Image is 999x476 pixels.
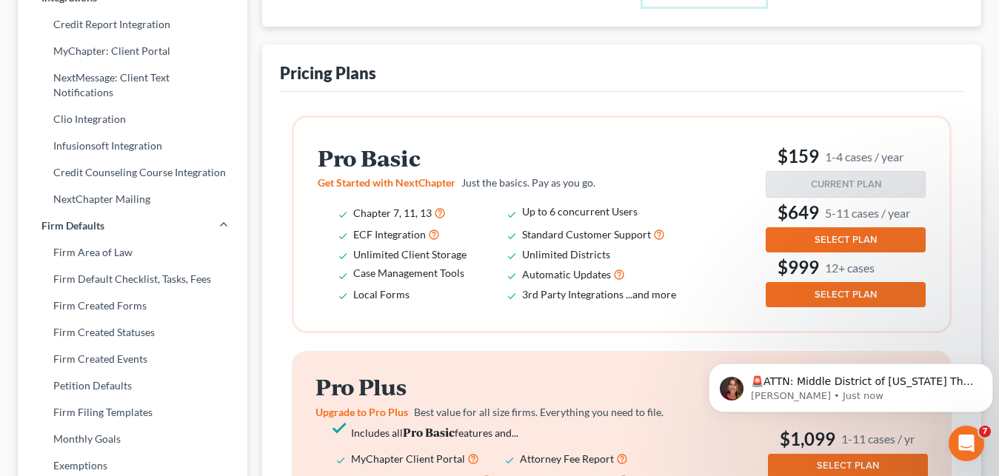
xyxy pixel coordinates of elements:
[353,248,467,261] span: Unlimited Client Storage
[841,431,915,446] small: 1-11 cases / yr
[18,159,247,186] a: Credit Counseling Course Integration
[18,399,247,426] a: Firm Filing Templates
[626,288,676,301] span: ...and more
[522,248,610,261] span: Unlimited Districts
[351,426,518,439] span: Includes all features and...
[353,267,464,279] span: Case Management Tools
[520,452,614,465] span: Attorney Fee Report
[18,38,247,64] a: MyChapter: Client Portal
[766,255,926,279] h3: $999
[768,427,928,451] h3: $1,099
[18,186,247,212] a: NextChapter Mailing
[18,346,247,372] a: Firm Created Events
[766,171,926,198] button: CURRENT PLAN
[315,375,695,399] h2: Pro Plus
[315,406,408,418] span: Upgrade to Pro Plus
[353,288,410,301] span: Local Forms
[825,260,875,275] small: 12+ cases
[766,282,926,307] button: SELECT PLAN
[815,289,877,301] span: SELECT PLAN
[522,288,624,301] span: 3rd Party Integrations
[403,424,455,440] strong: Pro Basic
[766,227,926,252] button: SELECT PLAN
[353,207,432,219] span: Chapter 7, 11, 13
[522,268,611,281] span: Automatic Updates
[414,406,664,418] span: Best value for all size firms. Everything you need to file.
[351,452,465,465] span: MyChapter Client Portal
[18,212,247,239] a: Firm Defaults
[949,426,984,461] iframe: Intercom live chat
[18,266,247,292] a: Firm Default Checklist, Tasks, Fees
[318,146,697,170] h2: Pro Basic
[461,176,595,189] span: Just the basics. Pay as you go.
[18,64,247,106] a: NextMessage: Client Text Notifications
[811,178,881,190] span: CURRENT PLAN
[522,205,638,218] span: Up to 6 concurrent Users
[353,228,426,241] span: ECF Integration
[18,133,247,159] a: Infusionsoft Integration
[979,426,991,438] span: 7
[41,218,104,233] span: Firm Defaults
[18,292,247,319] a: Firm Created Forms
[703,332,999,436] iframe: Intercom notifications message
[766,144,926,168] h3: $159
[280,62,376,84] div: Pricing Plans
[18,426,247,452] a: Monthly Goals
[815,234,877,246] span: SELECT PLAN
[817,460,879,472] span: SELECT PLAN
[825,205,910,221] small: 5-11 cases / year
[825,149,903,164] small: 1-4 cases / year
[18,11,247,38] a: Credit Report Integration
[522,228,651,241] span: Standard Customer Support
[318,176,455,189] span: Get Started with NextChapter
[18,319,247,346] a: Firm Created Statuses
[766,201,926,224] h3: $649
[18,372,247,399] a: Petition Defaults
[18,106,247,133] a: Clio Integration
[18,239,247,266] a: Firm Area of Law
